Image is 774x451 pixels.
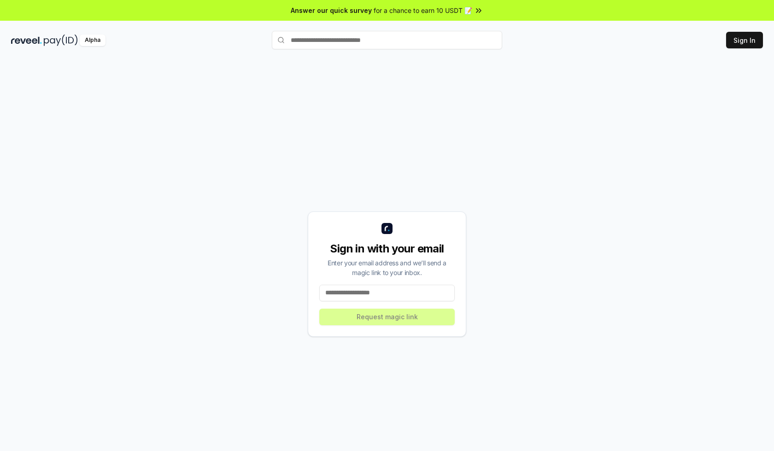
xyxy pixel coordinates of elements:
[11,35,42,46] img: reveel_dark
[374,6,472,15] span: for a chance to earn 10 USDT 📝
[319,258,455,277] div: Enter your email address and we’ll send a magic link to your inbox.
[44,35,78,46] img: pay_id
[381,223,393,234] img: logo_small
[80,35,106,46] div: Alpha
[291,6,372,15] span: Answer our quick survey
[319,241,455,256] div: Sign in with your email
[726,32,763,48] button: Sign In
